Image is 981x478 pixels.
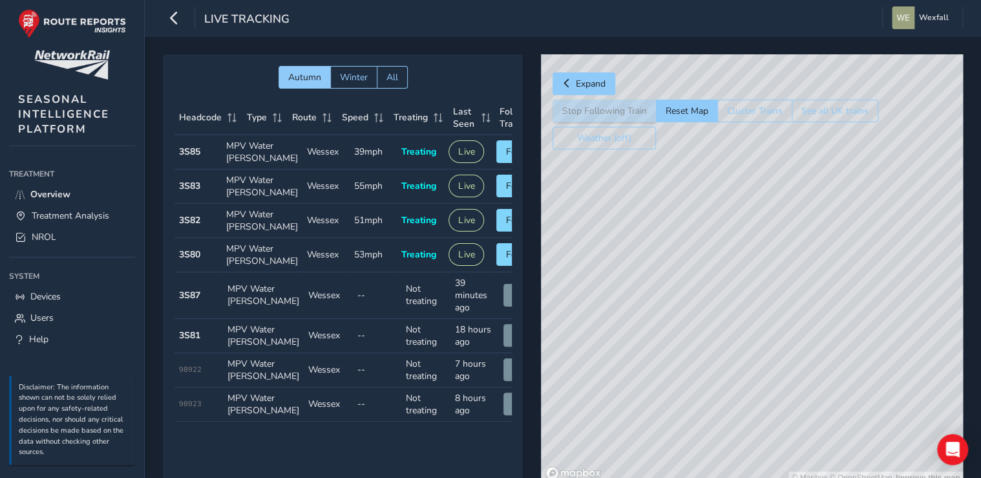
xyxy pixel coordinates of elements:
div: Open Intercom Messenger [937,434,968,465]
button: Follow [496,243,544,266]
button: Cluster Trains [717,100,792,122]
td: MPV Water [PERSON_NAME] [222,204,302,238]
a: Devices [9,286,135,307]
span: Autumn [288,71,321,83]
td: 39mph [350,135,397,169]
span: Follow [506,214,534,226]
strong: 3S82 [179,214,200,226]
td: Not treating [401,272,450,319]
td: Not treating [401,319,450,353]
td: MPV Water [PERSON_NAME] [222,238,302,272]
td: Wessex [304,272,353,319]
td: -- [353,387,402,422]
p: Disclaimer: The information shown can not be solely relied upon for any safety-related decisions,... [19,382,129,459]
span: Treating [401,248,436,261]
button: View [503,324,543,347]
span: Treatment Analysis [32,210,109,222]
button: View [503,284,543,307]
strong: 3S80 [179,248,200,261]
span: Help [29,333,48,345]
a: NROL [9,226,135,248]
td: MPV Water [PERSON_NAME] [223,353,304,387]
span: Speed [342,111,368,124]
a: Treatment Analysis [9,205,135,226]
strong: 3S81 [179,329,200,342]
td: Wessex [304,353,353,387]
button: Wexfall [892,6,953,29]
button: Follow [496,140,544,163]
td: Wessex [304,319,353,353]
td: -- [353,319,402,353]
button: See all UK trains [792,100,878,122]
button: View [503,393,543,415]
a: Users [9,307,135,329]
td: Not treating [401,353,450,387]
span: Last Seen [453,105,477,130]
div: Treatment [9,164,135,184]
span: Live Tracking [204,11,290,29]
span: All [386,71,398,83]
span: Users [30,312,54,324]
button: Winter [330,66,377,89]
td: Wessex [302,238,350,272]
span: SEASONAL INTELLIGENCE PLATFORM [18,92,109,136]
img: rr logo [18,9,126,38]
td: 53mph [350,238,397,272]
td: 18 hours ago [450,319,500,353]
span: Treating [394,111,428,124]
img: customer logo [34,50,110,80]
strong: 3S83 [179,180,200,192]
span: Treating [401,180,436,192]
button: Live [448,175,484,197]
button: Live [448,243,484,266]
button: View [503,358,543,381]
td: Wessex [302,135,350,169]
td: MPV Water [PERSON_NAME] [222,169,302,204]
button: Follow [496,175,544,197]
span: Follow [506,180,534,192]
td: MPV Water [PERSON_NAME] [222,135,302,169]
td: MPV Water [PERSON_NAME] [223,272,304,319]
span: Treating [401,214,436,226]
td: MPV Water [PERSON_NAME] [223,387,304,422]
td: -- [353,272,402,319]
span: Winter [340,71,368,83]
button: Live [448,140,484,163]
td: Not treating [401,387,450,422]
td: 8 hours ago [450,387,500,422]
span: Follow [506,248,534,261]
span: Treating [401,146,436,158]
td: Wessex [304,387,353,422]
button: Expand [553,72,615,95]
td: 7 hours ago [450,353,500,387]
span: 98922 [179,365,202,375]
td: Wessex [302,169,350,204]
td: 39 minutes ago [450,272,500,319]
button: Live [448,209,484,232]
button: All [377,66,408,89]
button: Reset Map [656,100,717,122]
span: Overview [30,188,70,201]
span: Follow [506,146,534,158]
td: MPV Water [PERSON_NAME] [223,319,304,353]
span: Route [292,111,317,124]
td: 55mph [350,169,397,204]
span: NROL [32,231,56,243]
img: diamond-layout [892,6,914,29]
a: Help [9,329,135,350]
strong: 3S87 [179,289,200,301]
button: Follow [496,209,544,232]
td: -- [353,353,402,387]
strong: 3S85 [179,146,200,158]
button: Weather (off) [553,127,656,149]
span: 98923 [179,399,202,409]
span: Type [247,111,267,124]
span: Follow Train [500,105,531,130]
span: Expand [576,78,606,90]
a: Overview [9,184,135,205]
span: Devices [30,290,61,303]
div: System [9,266,135,286]
span: Headcode [179,111,222,124]
button: Autumn [279,66,330,89]
td: Wessex [302,204,350,238]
